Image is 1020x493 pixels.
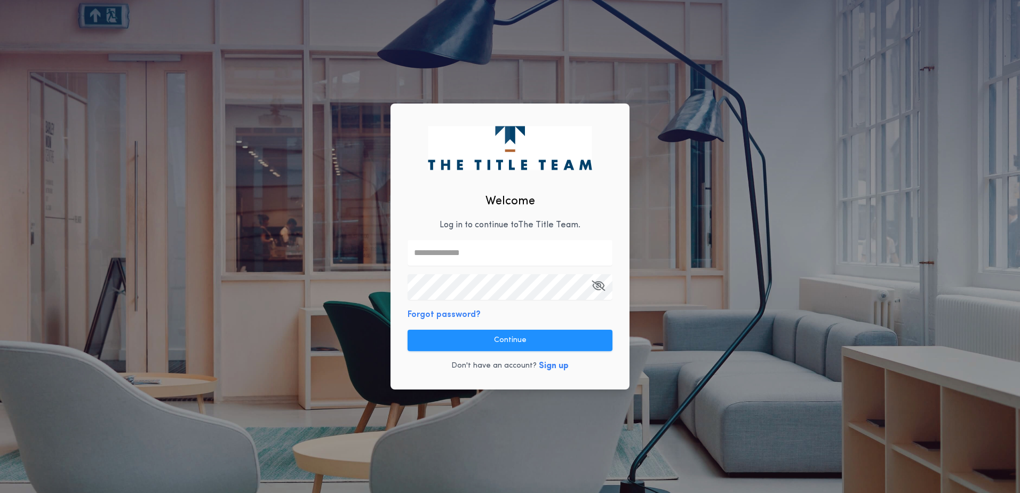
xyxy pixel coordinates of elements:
[408,308,481,321] button: Forgot password?
[539,360,569,372] button: Sign up
[428,126,592,170] img: logo
[451,361,537,371] p: Don't have an account?
[408,330,612,351] button: Continue
[485,193,535,210] h2: Welcome
[440,219,580,232] p: Log in to continue to The Title Team .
